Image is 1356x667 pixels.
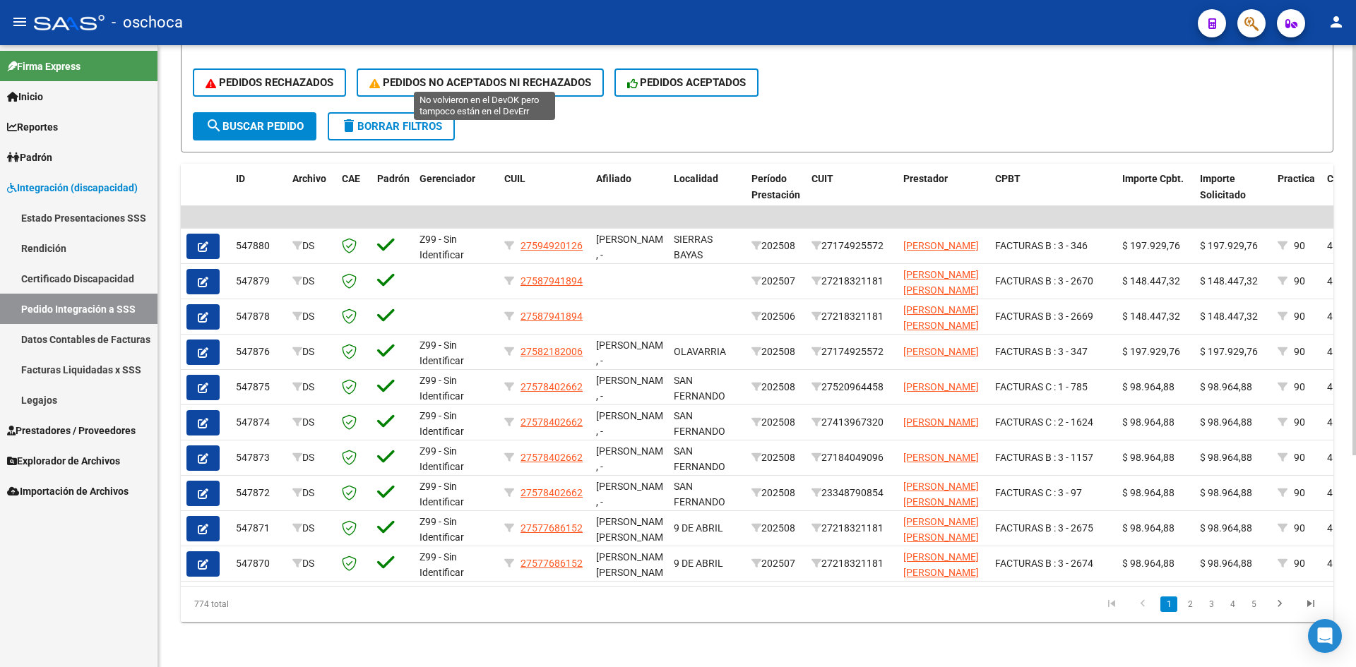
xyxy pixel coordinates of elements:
[1122,240,1180,251] span: $ 197.929,76
[995,308,1111,325] div: FACTURAS B : 3 - 2669
[903,269,979,296] span: [PERSON_NAME] [PERSON_NAME]
[903,304,979,332] span: [PERSON_NAME] [PERSON_NAME]
[292,308,331,325] div: DS
[596,339,672,367] span: [PERSON_NAME] , -
[1129,596,1156,612] a: go to previous page
[521,522,583,534] span: 27577686152
[7,180,138,196] span: Integración (discapacidad)
[292,273,331,289] div: DS
[903,452,979,463] span: [PERSON_NAME]
[811,485,892,501] div: 23348790854
[1294,487,1305,498] span: 90
[1200,240,1258,251] span: $ 197.929,76
[292,379,331,395] div: DS
[811,555,892,572] div: 27218321181
[206,120,304,133] span: Buscar Pedido
[1222,592,1243,616] li: page 4
[1294,558,1305,569] span: 90
[995,450,1111,466] div: FACTURAS B : 3 - 1157
[1117,164,1194,226] datatable-header-cell: Importe Cpbt.
[292,238,331,254] div: DS
[811,379,892,395] div: 27520964458
[292,173,326,184] span: Archivo
[627,76,747,89] span: PEDIDOS ACEPTADOS
[596,551,672,595] span: [PERSON_NAME] [PERSON_NAME] , -
[746,164,806,226] datatable-header-cell: Período Prestación
[674,375,725,402] span: SAN FERNANDO
[420,375,464,402] span: Z99 - Sin Identificar
[287,164,336,226] datatable-header-cell: Archivo
[11,13,28,30] mat-icon: menu
[811,173,833,184] span: CUIT
[811,450,892,466] div: 27184049096
[989,164,1117,226] datatable-header-cell: CPBT
[903,381,979,392] span: [PERSON_NAME]
[420,410,464,438] span: Z99 - Sin Identificar
[1294,311,1305,322] span: 90
[811,414,892,431] div: 27413967320
[590,164,668,226] datatable-header-cell: Afiliado
[236,173,245,184] span: ID
[1327,275,1333,287] span: 4
[328,112,455,140] button: Borrar Filtros
[1200,381,1252,392] span: $ 98.964,88
[292,450,331,466] div: DS
[292,344,331,360] div: DS
[674,410,725,438] span: SAN FERNANDO
[596,516,672,560] span: [PERSON_NAME] [PERSON_NAME] , -
[1294,275,1305,287] span: 90
[1327,240,1333,251] span: 4
[377,173,410,184] span: Padrón
[236,414,281,431] div: 547874
[811,238,892,254] div: 27174925572
[236,273,281,289] div: 547879
[1200,416,1252,428] span: $ 98.964,88
[236,344,281,360] div: 547876
[357,68,604,97] button: PEDIDOS NO ACEPTADOS NI RECHAZADOS
[1200,558,1252,569] span: $ 98.964,88
[521,487,583,498] span: 27578402662
[751,555,800,572] div: 202507
[995,173,1021,184] span: CPBT
[806,164,898,226] datatable-header-cell: CUIT
[1200,487,1252,498] span: $ 98.964,88
[420,339,464,367] span: Z99 - Sin Identificar
[1224,596,1241,612] a: 4
[1294,522,1305,534] span: 90
[1179,592,1201,616] li: page 2
[1328,13,1345,30] mat-icon: person
[674,346,726,357] span: OLAVARRIA
[521,275,583,287] span: 27587941894
[1308,619,1342,653] div: Open Intercom Messenger
[1294,452,1305,463] span: 90
[811,520,892,536] div: 27218321181
[596,375,672,402] span: [PERSON_NAME] , -
[1243,592,1264,616] li: page 5
[1122,311,1180,322] span: $ 148.447,32
[420,445,464,473] span: Z99 - Sin Identificar
[7,483,129,499] span: Importación de Archivos
[811,273,892,289] div: 27218321181
[751,344,800,360] div: 202508
[596,234,672,261] span: [PERSON_NAME] , -
[7,453,120,469] span: Explorador de Archivos
[420,516,464,543] span: Z99 - Sin Identificar
[898,164,989,226] datatable-header-cell: Prestador
[112,7,183,38] span: - oschoca
[206,76,333,89] span: PEDIDOS RECHAZADOS
[1272,164,1321,226] datatable-header-cell: Practica
[521,452,583,463] span: 27578402662
[369,76,591,89] span: PEDIDOS NO ACEPTADOS NI RECHAZADOS
[1122,522,1174,534] span: $ 98.964,88
[1294,416,1305,428] span: 90
[420,234,464,261] span: Z99 - Sin Identificar
[1297,596,1324,612] a: go to last page
[414,164,499,226] datatable-header-cell: Gerenciador
[811,308,892,325] div: 27218321181
[7,119,58,135] span: Reportes
[674,558,723,569] span: 9 DE ABRIL
[614,68,759,97] button: PEDIDOS ACEPTADOS
[751,485,800,501] div: 202508
[1200,311,1258,322] span: $ 148.447,32
[1122,487,1174,498] span: $ 98.964,88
